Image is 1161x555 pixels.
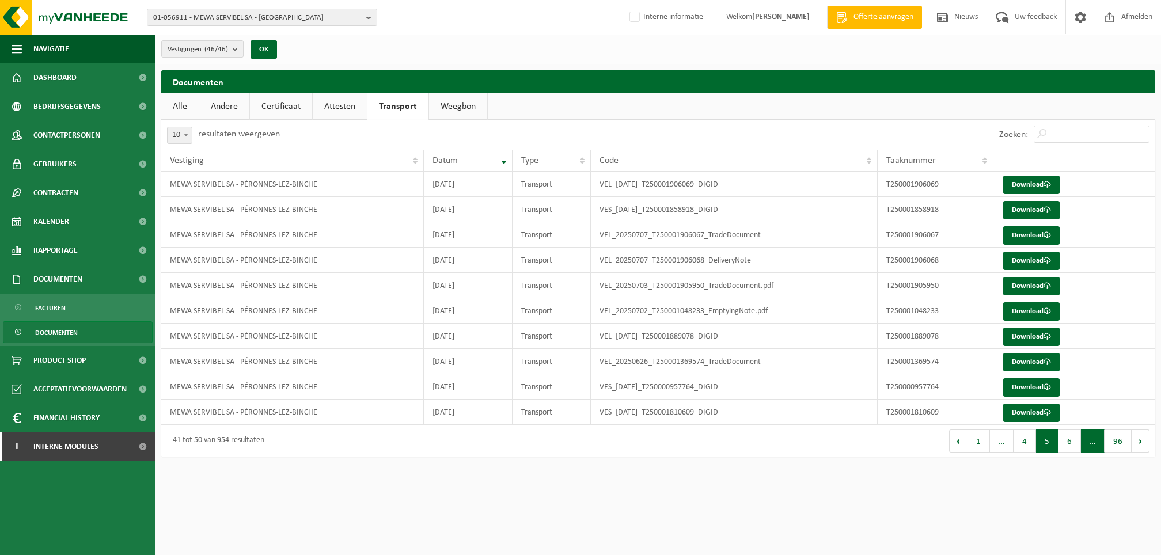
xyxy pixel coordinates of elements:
[33,92,101,121] span: Bedrijfsgegevens
[198,130,280,139] label: resultaten weergeven
[161,172,424,197] td: MEWA SERVIBEL SA - PÉRONNES-LEZ-BINCHE
[367,93,428,120] a: Transport
[827,6,922,29] a: Offerte aanvragen
[513,298,591,324] td: Transport
[1003,201,1060,219] a: Download
[990,429,1014,453] span: …
[591,222,878,248] td: VEL_20250707_T250001906067_TradeDocument
[1132,429,1149,453] button: Next
[878,248,993,273] td: T250001906068
[878,298,993,324] td: T250001048233
[878,374,993,400] td: T250000957764
[1003,302,1060,321] a: Download
[33,265,82,294] span: Documenten
[1058,429,1081,453] button: 6
[878,273,993,298] td: T250001905950
[424,273,513,298] td: [DATE]
[424,298,513,324] td: [DATE]
[591,273,878,298] td: VEL_20250703_T250001905950_TradeDocument.pdf
[147,9,377,26] button: 01-056911 - MEWA SERVIBEL SA - [GEOGRAPHIC_DATA]
[424,197,513,222] td: [DATE]
[424,248,513,273] td: [DATE]
[513,400,591,425] td: Transport
[168,41,228,58] span: Vestigingen
[161,374,424,400] td: MEWA SERVIBEL SA - PÉRONNES-LEZ-BINCHE
[424,374,513,400] td: [DATE]
[161,400,424,425] td: MEWA SERVIBEL SA - PÉRONNES-LEZ-BINCHE
[35,322,78,344] span: Documenten
[12,432,22,461] span: I
[1003,252,1060,270] a: Download
[1014,429,1036,453] button: 4
[1003,353,1060,371] a: Download
[168,127,192,143] span: 10
[851,12,916,23] span: Offerte aanvragen
[167,127,192,144] span: 10
[429,93,487,120] a: Weegbon
[35,297,66,319] span: Facturen
[591,298,878,324] td: VEL_20250702_T250001048233_EmptyingNote.pdf
[204,45,228,53] count: (46/46)
[513,349,591,374] td: Transport
[33,178,78,207] span: Contracten
[153,9,362,26] span: 01-056911 - MEWA SERVIBEL SA - [GEOGRAPHIC_DATA]
[513,197,591,222] td: Transport
[33,35,69,63] span: Navigatie
[33,236,78,265] span: Rapportage
[886,156,936,165] span: Taaknummer
[513,248,591,273] td: Transport
[591,248,878,273] td: VEL_20250707_T250001906068_DeliveryNote
[949,429,967,453] button: Previous
[424,324,513,349] td: [DATE]
[1003,328,1060,346] a: Download
[251,40,277,59] button: OK
[161,349,424,374] td: MEWA SERVIBEL SA - PÉRONNES-LEZ-BINCHE
[1081,429,1105,453] span: …
[33,121,100,150] span: Contactpersonen
[591,374,878,400] td: VES_[DATE]_T250000957764_DIGID
[250,93,312,120] a: Certificaat
[161,222,424,248] td: MEWA SERVIBEL SA - PÉRONNES-LEZ-BINCHE
[752,13,810,21] strong: [PERSON_NAME]
[161,273,424,298] td: MEWA SERVIBEL SA - PÉRONNES-LEZ-BINCHE
[1003,176,1060,194] a: Download
[513,172,591,197] td: Transport
[33,404,100,432] span: Financial History
[33,207,69,236] span: Kalender
[33,63,77,92] span: Dashboard
[878,324,993,349] td: T250001889078
[878,400,993,425] td: T250001810609
[627,9,703,26] label: Interne informatie
[999,130,1028,139] label: Zoeken:
[33,150,77,178] span: Gebruikers
[1105,429,1132,453] button: 96
[432,156,458,165] span: Datum
[170,156,204,165] span: Vestiging
[1003,404,1060,422] a: Download
[521,156,538,165] span: Type
[3,296,153,318] a: Facturen
[33,375,127,404] span: Acceptatievoorwaarden
[424,349,513,374] td: [DATE]
[878,197,993,222] td: T250001858918
[591,349,878,374] td: VEL_20250626_T250001369574_TradeDocument
[591,197,878,222] td: VES_[DATE]_T250001858918_DIGID
[424,400,513,425] td: [DATE]
[1003,277,1060,295] a: Download
[167,431,264,451] div: 41 tot 50 van 954 resultaten
[878,222,993,248] td: T250001906067
[591,400,878,425] td: VES_[DATE]_T250001810609_DIGID
[161,40,244,58] button: Vestigingen(46/46)
[161,197,424,222] td: MEWA SERVIBEL SA - PÉRONNES-LEZ-BINCHE
[967,429,990,453] button: 1
[424,222,513,248] td: [DATE]
[33,346,86,375] span: Product Shop
[591,324,878,349] td: VEL_[DATE]_T250001889078_DIGID
[424,172,513,197] td: [DATE]
[600,156,619,165] span: Code
[878,349,993,374] td: T250001369574
[161,93,199,120] a: Alle
[878,172,993,197] td: T250001906069
[161,298,424,324] td: MEWA SERVIBEL SA - PÉRONNES-LEZ-BINCHE
[199,93,249,120] a: Andere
